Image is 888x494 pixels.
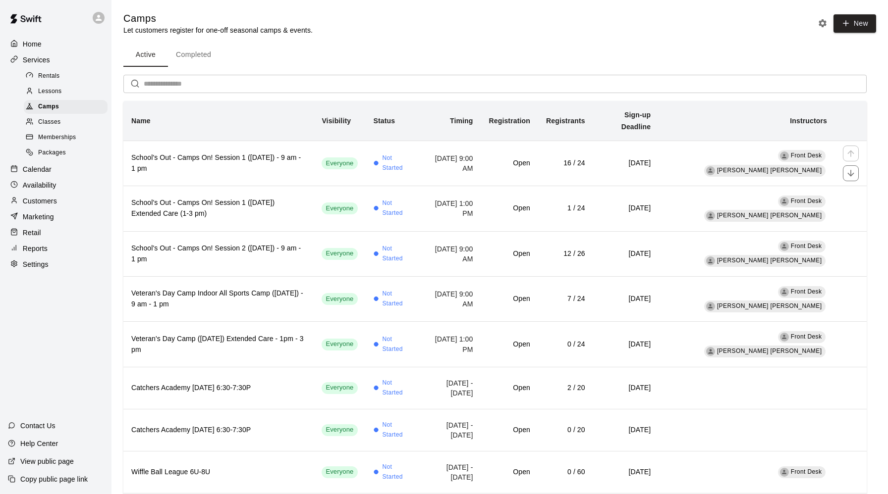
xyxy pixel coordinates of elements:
h6: 12 / 26 [546,248,585,259]
h6: 16 / 24 [546,158,585,169]
a: Rentals [24,68,111,84]
span: Front Desk [791,468,822,475]
span: Front Desk [791,152,822,159]
h6: Veteran's Day Camp Indoor All Sports Camp ([DATE]) - 9 am - 1 pm [131,288,306,310]
h6: [DATE] [601,248,651,259]
a: Services [8,52,104,67]
div: This service is visible to all of your customers [322,157,357,169]
h6: School's Out - Camps On! Session 2 ([DATE]) - 9 am - 1 pm [131,243,306,265]
span: Everyone [322,295,357,304]
div: Front Desk [780,333,789,342]
div: Calendar [8,162,104,177]
h6: [DATE] [601,203,651,214]
h6: Open [489,467,530,478]
span: Front Desk [791,288,822,295]
p: Availability [23,180,56,190]
h6: [DATE] [601,294,651,304]
div: Front Desk [780,288,789,296]
h6: [DATE] [601,339,651,350]
div: Billy Jack Ryan [706,302,715,311]
div: This service is visible to all of your customers [322,202,357,214]
td: [DATE] 9:00 AM [420,276,481,321]
p: Settings [23,259,49,269]
h6: [DATE] [601,467,651,478]
h6: 7 / 24 [546,294,585,304]
span: Not Started [382,289,411,309]
p: View public page [20,456,74,466]
div: Billy Jack Ryan [706,256,715,265]
h6: School's Out - Camps On! Session 1 ([DATE]) Extended Care (1-3 pm) [131,198,306,219]
h6: Wiffle Ball League 6U-8U [131,467,306,478]
div: Classes [24,115,108,129]
a: Lessons [24,84,111,99]
td: [DATE] 1:00 PM [420,322,481,367]
a: Reports [8,241,104,256]
span: Memberships [38,133,76,143]
p: Retail [23,228,41,238]
h5: Camps [123,12,313,25]
span: Everyone [322,204,357,213]
span: Packages [38,148,66,158]
span: [PERSON_NAME] [PERSON_NAME] [717,167,822,174]
p: Copy public page link [20,474,88,484]
span: Everyone [322,340,357,349]
span: Front Desk [791,198,822,204]
span: Not Started [382,198,411,218]
td: [DATE] - [DATE] [420,367,481,409]
h6: Open [489,158,530,169]
a: Packages [24,146,111,161]
span: Everyone [322,425,357,435]
p: Contact Us [20,421,55,431]
h6: Open [489,425,530,436]
div: This service is visible to all of your customers [322,339,357,350]
div: Billy Jack Ryan [706,211,715,220]
div: Front Desk [780,151,789,160]
span: Everyone [322,159,357,168]
div: Front Desk [780,242,789,251]
div: This service is visible to all of your customers [322,466,357,478]
span: Classes [38,117,60,127]
h6: Open [489,294,530,304]
span: Front Desk [791,243,822,249]
p: Marketing [23,212,54,222]
h6: 2 / 20 [546,383,585,394]
td: [DATE] - [DATE] [420,409,481,451]
div: Camps [24,100,108,114]
span: [PERSON_NAME] [PERSON_NAME] [717,257,822,264]
div: This service is visible to all of your customers [322,382,357,394]
div: Marketing [8,209,104,224]
span: [PERSON_NAME] [PERSON_NAME] [717,212,822,219]
div: Front Desk [780,197,789,206]
span: Not Started [382,244,411,264]
h6: [DATE] [601,425,651,436]
b: Sign-up Deadline [621,111,651,131]
span: Camps [38,102,59,112]
div: Front Desk [780,468,789,477]
td: [DATE] - [DATE] [420,451,481,493]
td: [DATE] 9:00 AM [420,231,481,276]
a: Settings [8,257,104,272]
span: [PERSON_NAME] [PERSON_NAME] [717,347,822,354]
span: Everyone [322,383,357,393]
span: Rentals [38,71,60,81]
td: [DATE] 9:00 AM [420,141,481,186]
div: Memberships [24,131,108,145]
span: Front Desk [791,333,822,340]
h6: Open [489,339,530,350]
button: Camp settings [815,16,830,31]
b: Status [374,117,395,125]
h6: Catchers Academy [DATE] 6:30-7:30P [131,425,306,436]
p: Customers [23,196,57,206]
span: Not Started [382,153,411,173]
b: Name [131,117,151,125]
button: New [833,14,876,33]
p: Services [23,55,50,65]
span: Not Started [382,378,411,398]
span: Lessons [38,87,62,97]
a: Retail [8,225,104,240]
b: Visibility [322,117,351,125]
